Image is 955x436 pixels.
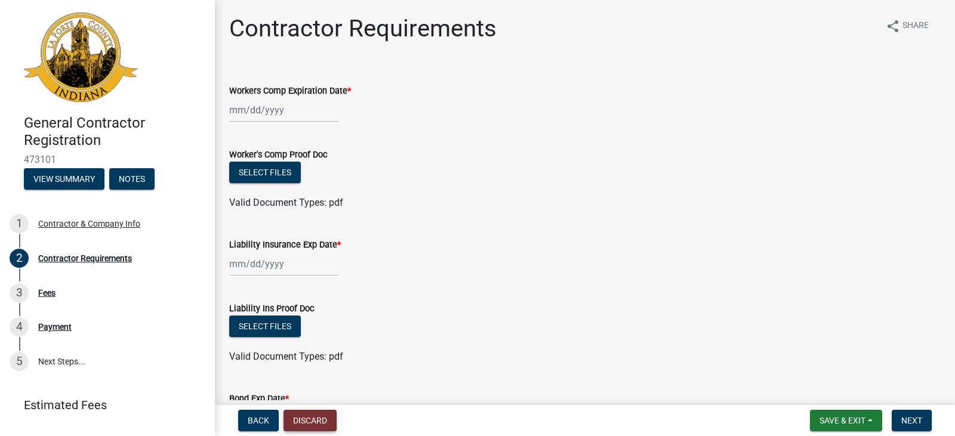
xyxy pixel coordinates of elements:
[238,410,279,431] button: Back
[10,393,196,417] a: Estimated Fees
[38,219,140,228] div: Contractor & Company Info
[886,19,900,33] i: share
[229,241,341,249] label: Liability Insurance Exp Date
[10,214,29,233] div: 1
[38,254,132,262] div: Contractor Requirements
[229,14,497,43] h1: Contractor Requirements
[876,14,938,38] button: shareShare
[24,175,104,184] wm-modal-confirm: Summary
[229,316,301,337] button: Select files
[229,197,343,208] span: Valid Document Types: pdf
[229,351,343,362] span: Valid Document Types: pdf
[229,162,301,183] button: Select files
[10,249,29,268] div: 2
[284,410,337,431] button: Discard
[229,151,328,159] label: Worker's Comp Proof Doc
[229,252,338,276] input: mm/dd/yyyy
[24,168,104,190] button: View Summary
[24,115,205,149] h4: General Contractor Registration
[892,410,932,431] button: Next
[10,283,29,302] div: 3
[902,19,929,33] span: Share
[24,154,191,165] span: 473101
[10,317,29,336] div: 4
[38,289,56,297] div: Fees
[901,416,922,425] span: Next
[24,13,137,102] img: La Porte County, Indiana
[229,395,289,403] label: Bond Exp Date
[109,175,155,184] wm-modal-confirm: Notes
[38,323,72,331] div: Payment
[10,352,29,371] div: 5
[229,87,351,95] label: Workers Comp Expiration Date
[109,168,155,190] button: Notes
[810,410,882,431] button: Save & Exit
[820,416,865,425] span: Save & Exit
[229,305,315,313] label: Liability Ins Proof Doc
[248,416,269,425] span: Back
[229,98,338,122] input: mm/dd/yyyy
